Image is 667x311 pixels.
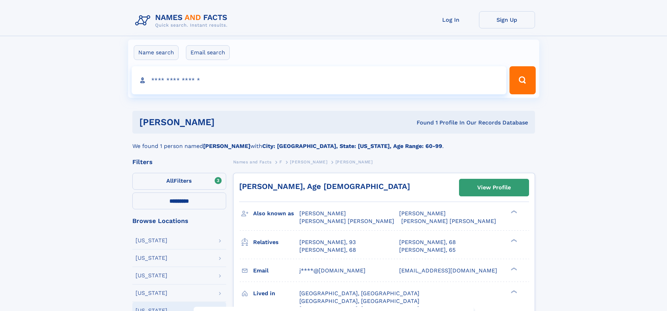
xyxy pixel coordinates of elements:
[253,208,299,219] h3: Also known as
[139,118,316,127] h1: [PERSON_NAME]
[315,119,528,127] div: Found 1 Profile In Our Records Database
[132,134,535,150] div: We found 1 person named with .
[399,210,446,217] span: [PERSON_NAME]
[509,238,517,243] div: ❯
[253,288,299,299] h3: Lived in
[423,11,479,28] a: Log In
[186,45,230,60] label: Email search
[166,177,174,184] span: All
[136,255,167,261] div: [US_STATE]
[299,238,356,246] a: [PERSON_NAME], 93
[136,273,167,278] div: [US_STATE]
[509,289,517,294] div: ❯
[239,182,410,191] a: [PERSON_NAME], Age [DEMOGRAPHIC_DATA]
[134,45,179,60] label: Name search
[279,160,282,164] span: F
[509,266,517,271] div: ❯
[299,298,419,304] span: [GEOGRAPHIC_DATA], [GEOGRAPHIC_DATA]
[253,236,299,248] h3: Relatives
[477,180,511,196] div: View Profile
[253,265,299,277] h3: Email
[290,160,327,164] span: [PERSON_NAME]
[233,157,272,166] a: Names and Facts
[479,11,535,28] a: Sign Up
[290,157,327,166] a: [PERSON_NAME]
[299,290,419,297] span: [GEOGRAPHIC_DATA], [GEOGRAPHIC_DATA]
[132,11,233,30] img: Logo Names and Facts
[132,173,226,190] label: Filters
[399,246,456,254] a: [PERSON_NAME], 65
[132,159,226,165] div: Filters
[399,267,497,274] span: [EMAIL_ADDRESS][DOMAIN_NAME]
[335,160,373,164] span: [PERSON_NAME]
[132,66,507,94] input: search input
[279,157,282,166] a: F
[262,143,442,149] b: City: [GEOGRAPHIC_DATA], State: [US_STATE], Age Range: 60-99
[459,179,529,196] a: View Profile
[401,218,496,224] span: [PERSON_NAME] [PERSON_NAME]
[509,210,517,214] div: ❯
[399,238,456,246] a: [PERSON_NAME], 68
[136,290,167,296] div: [US_STATE]
[299,246,356,254] a: [PERSON_NAME], 68
[299,210,346,217] span: [PERSON_NAME]
[132,218,226,224] div: Browse Locations
[203,143,250,149] b: [PERSON_NAME]
[299,218,394,224] span: [PERSON_NAME] [PERSON_NAME]
[509,66,535,94] button: Search Button
[136,238,167,243] div: [US_STATE]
